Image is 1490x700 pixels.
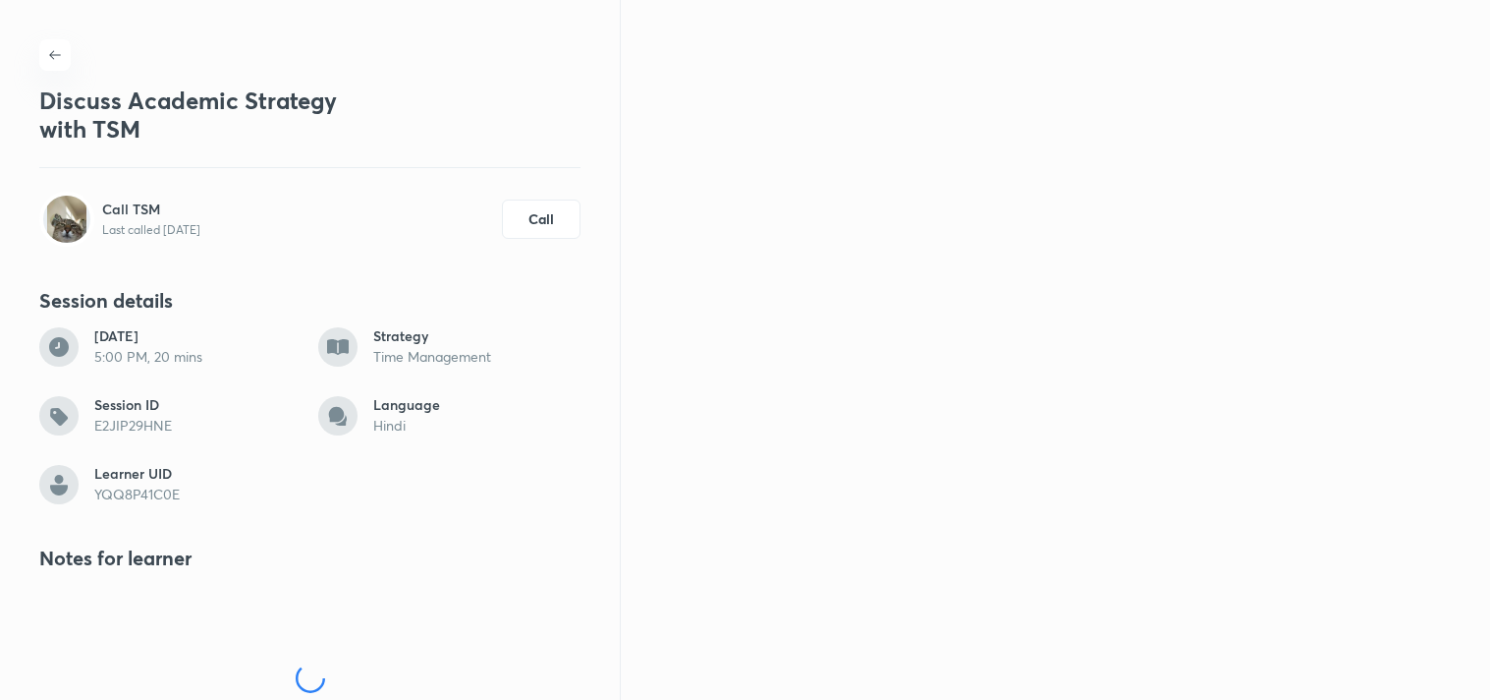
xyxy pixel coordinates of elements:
img: language [318,396,358,436]
h6: Call TSM [102,199,486,219]
h6: YQQ8P41C0E [94,486,303,503]
h6: Session ID [94,396,303,414]
h6: Time Management [373,348,581,366]
h6: Language [373,396,581,414]
img: clock [39,327,79,367]
h6: E2JIP29HNE [94,417,303,435]
h6: Last called [DATE] [102,221,486,239]
h4: Notes for learner [39,544,192,573]
h6: Learner UID [94,465,303,483]
h6: Strategy [373,327,581,345]
h6: [DATE] [94,327,303,345]
img: book [318,327,358,367]
h6: 5:00 PM, 20 mins [94,348,303,366]
button: Call [502,200,580,239]
img: 04b958643deb4e14937a2bbc89e680e1.jpg [47,196,87,243]
h6: Hindi [373,417,581,435]
h4: Session details [39,286,580,316]
img: learner [39,465,79,504]
img: tag [39,396,79,436]
h3: Discuss Academic Strategy with TSM [39,87,340,144]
